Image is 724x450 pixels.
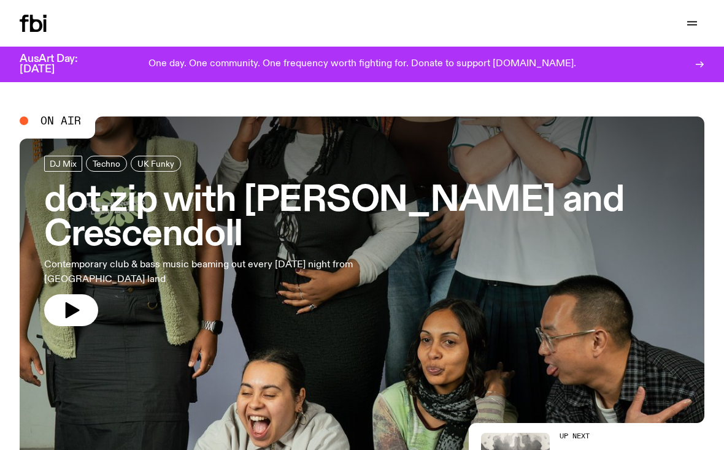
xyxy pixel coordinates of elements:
a: DJ Mix [44,156,82,172]
a: UK Funky [131,156,181,172]
h3: dot.zip with [PERSON_NAME] and Crescendoll [44,184,680,253]
p: Contemporary club & bass music beaming out every [DATE] night from [GEOGRAPHIC_DATA] land [44,257,358,287]
h2: Up Next [560,433,664,440]
p: One day. One community. One frequency worth fighting for. Donate to support [DOMAIN_NAME]. [148,59,576,70]
span: UK Funky [137,159,174,168]
span: DJ Mix [50,159,77,168]
a: Techno [86,156,127,172]
h3: AusArt Day: [DATE] [20,54,98,75]
a: dot.zip with [PERSON_NAME] and CrescendollContemporary club & bass music beaming out every [DATE]... [44,156,680,326]
span: Techno [93,159,120,168]
span: On Air [40,115,81,126]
